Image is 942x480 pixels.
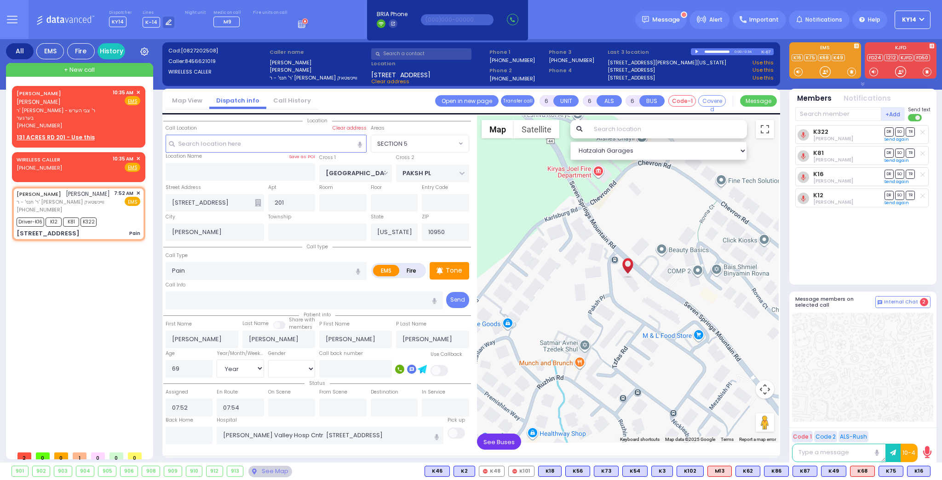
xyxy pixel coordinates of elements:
div: 910 [186,466,202,476]
span: Call type [302,243,333,250]
label: Fire [399,265,425,276]
span: Berel Polatseck [813,177,853,184]
div: BLS [538,466,562,477]
button: KY14 [895,11,931,29]
div: Pain [129,230,140,237]
span: Driver-K16 [17,217,44,227]
input: (000)000-00000 [421,14,494,25]
label: Entry Code [422,184,448,191]
label: Location Name [166,153,202,160]
span: 10:35 AM [113,89,133,96]
div: 0:00 [734,46,742,57]
div: BLS [821,466,846,477]
div: 902 [33,466,50,476]
label: Medic on call [213,10,242,16]
a: [STREET_ADDRESS] [608,74,655,82]
label: Pick up [448,417,465,424]
a: [PERSON_NAME] [17,190,61,198]
div: 0:34 [744,46,752,57]
input: Search location here [166,135,367,152]
span: K81 [63,217,79,227]
span: Internal Chat [884,299,918,305]
button: Notifications [844,93,891,104]
label: Township [268,213,291,221]
button: Send [446,292,469,308]
span: EMS [125,197,140,206]
label: Night unit [185,10,206,16]
div: K101 [508,466,534,477]
label: City [166,213,175,221]
span: Phone 3 [549,48,605,56]
a: Send again [885,179,909,184]
div: 909 [164,466,182,476]
a: Map View [165,96,209,105]
div: 906 [121,466,138,476]
span: Patient info [299,311,335,318]
span: 2 [920,298,928,306]
a: Open in new page [435,95,499,107]
span: 10:35 AM [113,155,133,162]
label: Turn off text [908,113,923,122]
div: BLS [594,466,619,477]
label: KJFD [865,46,936,52]
button: Drag Pegman onto the map to open Street View [756,413,774,432]
span: [PHONE_NUMBER] [17,164,62,171]
a: History [98,43,125,59]
button: Internal Chat 2 [875,296,931,308]
span: 7:52 AM [114,190,133,197]
div: ALS [850,466,875,477]
label: On Scene [268,389,291,396]
div: K3 [651,466,673,477]
u: EMS [128,98,138,105]
label: EMS [789,46,861,52]
button: UNIT [553,95,579,107]
span: KY14 [109,17,126,27]
img: comment-alt.png [878,300,882,305]
span: TR [906,170,915,178]
div: 903 [54,466,72,476]
label: Caller: [168,57,267,65]
span: SECTION 5 [371,135,456,152]
label: From Scene [319,389,347,396]
label: Areas [371,125,385,132]
div: BLS [425,466,450,477]
span: 0 [128,452,142,459]
button: Code 1 [792,431,813,442]
div: BLS [677,466,704,477]
input: Search member [795,107,881,121]
label: Cross 2 [396,154,414,161]
button: ALS-Rush [839,431,868,442]
div: Year/Month/Week/Day [217,350,264,357]
a: Call History [266,96,318,105]
div: K68 [850,466,875,477]
label: [PHONE_NUMBER] [489,57,535,63]
span: + New call [64,65,95,74]
span: Other building occupants [255,199,261,206]
img: red-radio-icon.svg [512,469,517,474]
div: 913 [227,466,243,476]
span: KY14 [902,16,916,24]
label: [PHONE_NUMBER] [549,57,594,63]
span: 1 [73,452,86,459]
label: Age [166,350,175,357]
label: Lines [143,10,175,16]
span: DR [885,170,894,178]
span: Message [652,15,680,24]
span: DR [885,149,894,157]
label: En Route [217,389,238,396]
a: Dispatch info [209,96,266,105]
a: WIRELESS CALLER [17,156,60,163]
button: +Add [881,107,905,121]
a: Use this [752,74,774,82]
span: ר' חנני' - ר' [PERSON_NAME] וויינשטאק [17,198,110,206]
div: K49 [821,466,846,477]
div: / [742,46,744,57]
button: 10-4 [901,444,918,462]
span: [PERSON_NAME] [17,98,61,106]
span: Help [868,16,880,24]
input: Search hospital [217,427,443,444]
label: Last Name [242,320,269,327]
label: First Name [166,320,192,328]
a: Use this [752,66,774,74]
h5: Message members on selected call [795,296,875,308]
